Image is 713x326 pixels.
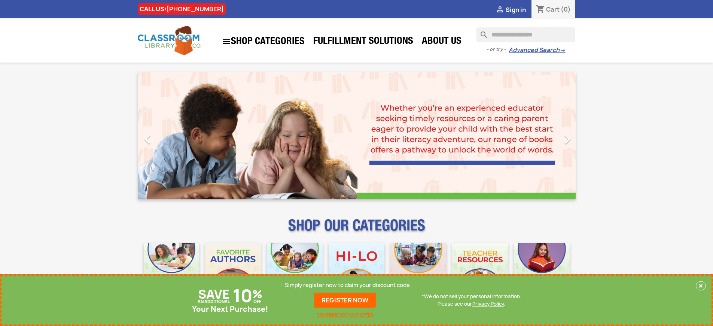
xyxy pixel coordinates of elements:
a: About Us [418,34,465,49]
a: Advanced Search→ [509,46,565,54]
span: → [560,46,565,54]
ul: Carousel container [138,72,576,199]
img: CLC_Dyslexia_Mobile.jpg [514,243,570,299]
a: Previous [138,72,204,199]
img: CLC_Bulk_Mobile.jpg [144,243,199,299]
a: Next [510,72,576,199]
span: Cart [546,5,560,13]
span: (0) [561,5,571,13]
img: CLC_Fiction_Nonfiction_Mobile.jpg [390,243,446,299]
input: Search [476,27,575,42]
a:  Sign in [496,6,526,14]
span: - or try - [487,46,509,53]
span: Sign in [506,6,526,14]
img: CLC_Phonics_And_Decodables_Mobile.jpg [267,243,323,299]
i:  [222,37,231,46]
a: Fulfillment Solutions [310,34,417,49]
i:  [558,130,577,149]
p: SHOP OUR CATEGORIES [138,223,576,237]
img: Classroom Library Company [138,26,201,55]
a: SHOP CATEGORIES [218,33,308,50]
i: shopping_cart [536,5,545,14]
i: search [476,27,485,36]
div: CALL US: [138,3,226,15]
i:  [138,130,157,149]
i:  [496,6,505,15]
a: [PHONE_NUMBER] [167,5,224,13]
img: CLC_HiLo_Mobile.jpg [329,243,384,299]
img: CLC_Teacher_Resources_Mobile.jpg [452,243,508,299]
img: CLC_Favorite_Authors_Mobile.jpg [205,243,261,299]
